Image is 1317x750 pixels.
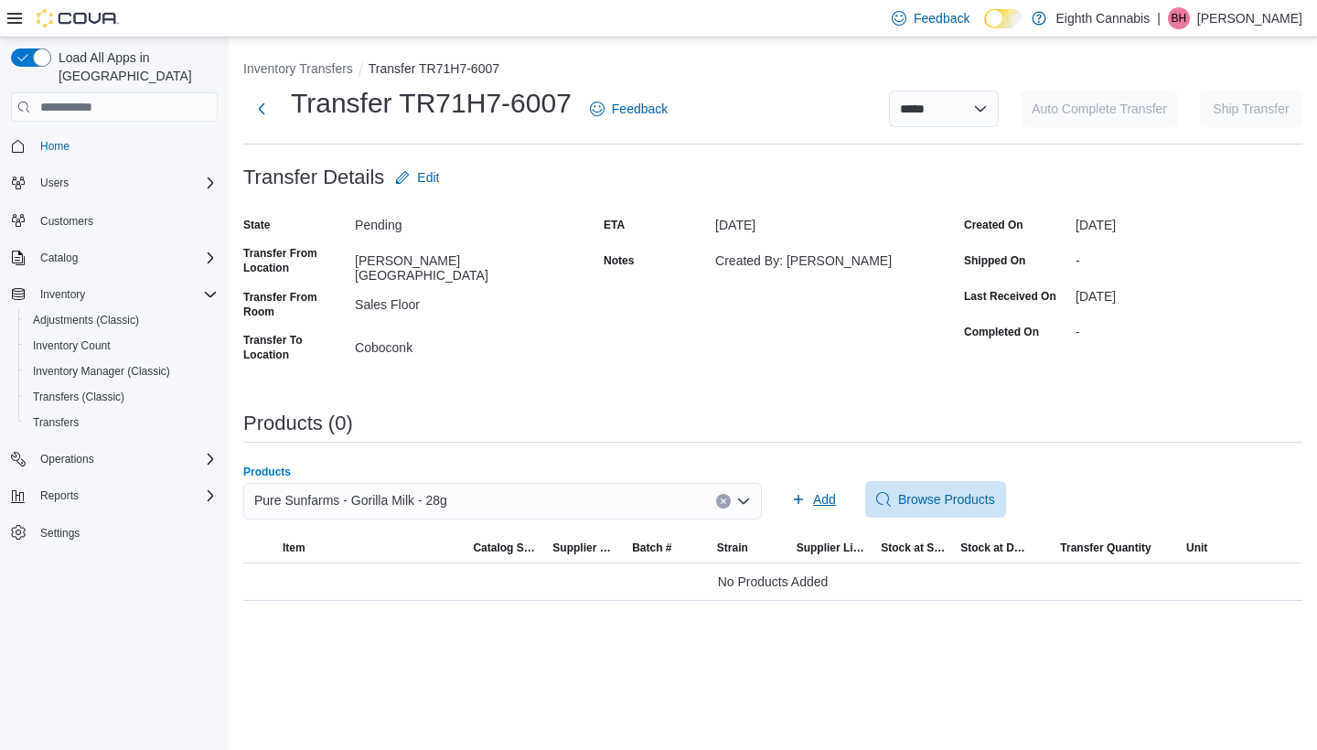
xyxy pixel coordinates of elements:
button: Users [33,172,76,194]
span: Inventory [33,284,218,305]
span: Ship Transfer [1213,100,1289,118]
button: Inventory Count [18,333,225,359]
div: [PERSON_NAME][GEOGRAPHIC_DATA] [355,246,582,283]
img: Cova [37,9,119,27]
div: Created By: [PERSON_NAME] [715,246,942,268]
button: Operations [33,448,102,470]
span: Supplier License [797,541,867,555]
a: Feedback [583,91,675,127]
span: Inventory Count [26,335,218,357]
span: Edit [417,168,439,187]
label: Products [243,465,291,479]
button: Adjustments (Classic) [18,307,225,333]
button: Auto Complete Transfer [1021,91,1178,127]
button: Transfer Quantity [1033,533,1179,562]
p: Eighth Cannabis [1055,7,1150,29]
button: Stock at Destination [953,533,1033,562]
span: Settings [40,526,80,541]
span: Inventory Manager (Classic) [26,360,218,382]
span: BH [1172,7,1187,29]
span: Strain [717,541,748,555]
button: Catalog [33,247,85,269]
div: Sales Floor [355,290,582,312]
span: Stock at Destination [960,541,1025,555]
div: - [1076,317,1302,339]
span: Batch # [632,541,671,555]
button: Catalog [4,245,225,271]
p: | [1157,7,1161,29]
a: Settings [33,522,87,544]
button: Next [243,91,280,127]
button: Strain [710,533,789,562]
label: Transfer From Room [243,290,348,319]
input: Dark Mode [984,9,1023,28]
button: Inventory [33,284,92,305]
nav: Complex example [11,125,218,594]
span: Customers [40,214,93,229]
span: Home [33,134,218,157]
span: Catalog SKU [473,541,538,555]
span: Item [283,541,305,555]
button: Clear input [716,494,731,509]
span: Transfers (Classic) [26,386,218,408]
label: Shipped On [964,253,1025,268]
nav: An example of EuiBreadcrumbs [243,59,1302,81]
span: Operations [40,452,94,466]
span: Transfers [33,415,79,430]
button: Operations [4,446,225,472]
span: Reports [40,488,79,503]
button: Open list of options [736,494,751,509]
button: Transfer TR71H7-6007 [369,61,499,76]
a: Transfers (Classic) [26,386,132,408]
span: Inventory Manager (Classic) [33,364,170,379]
span: Settings [33,521,218,544]
span: Browse Products [898,490,995,509]
button: Unit [1179,533,1247,562]
span: Transfer Quantity [1060,541,1151,555]
label: State [243,218,270,232]
button: Transfers (Classic) [18,384,225,410]
span: Transfers (Classic) [33,390,124,404]
div: Pending [355,210,582,232]
span: Add [813,490,836,509]
span: Stock at Source [881,541,946,555]
button: Reports [4,483,225,509]
button: Browse Products [865,481,1006,518]
button: Customers [4,207,225,233]
label: Last Received On [964,289,1056,304]
span: No Products Added [718,571,829,593]
span: Customers [33,209,218,231]
a: Home [33,135,77,157]
span: Users [33,172,218,194]
span: Operations [33,448,218,470]
div: [DATE] [1076,282,1302,304]
h3: Products (0) [243,412,353,434]
span: Transfers [26,412,218,434]
label: ETA [604,218,625,232]
div: [DATE] [715,210,942,232]
span: Feedback [612,100,668,118]
span: Users [40,176,69,190]
button: Ship Transfer [1200,91,1302,127]
h3: Transfer Details [243,166,384,188]
button: Users [4,170,225,196]
label: Created On [964,218,1023,232]
label: Completed On [964,325,1039,339]
p: [PERSON_NAME] [1197,7,1302,29]
div: [DATE] [1076,210,1302,232]
span: Load All Apps in [GEOGRAPHIC_DATA] [51,48,218,85]
span: Pure Sunfarms - Gorilla Milk - 28g [254,489,447,511]
button: Catalog SKU [466,533,545,562]
button: Inventory Manager (Classic) [18,359,225,384]
button: Stock at Source [873,533,953,562]
div: Coboconk [355,333,582,355]
span: Adjustments (Classic) [26,309,218,331]
a: Inventory Count [26,335,118,357]
button: Item [275,533,466,562]
button: Inventory [4,282,225,307]
span: Inventory Count [33,338,111,353]
a: Customers [33,210,101,232]
span: Auto Complete Transfer [1032,100,1167,118]
h1: Transfer TR71H7-6007 [291,85,572,122]
label: Notes [604,253,634,268]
